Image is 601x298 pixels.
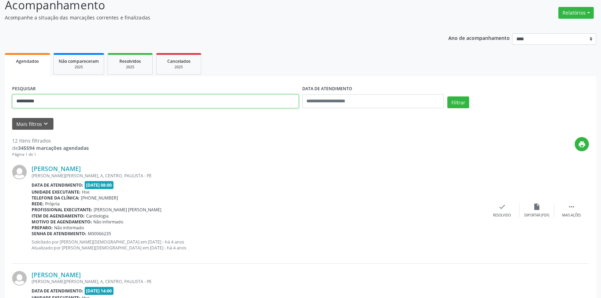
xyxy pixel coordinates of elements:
[16,58,39,64] span: Agendados
[167,58,191,64] span: Cancelados
[59,58,99,64] span: Não compareceram
[119,58,141,64] span: Resolvidos
[524,213,549,218] div: Exportar (PDF)
[32,213,85,219] b: Item de agendamento:
[32,173,485,179] div: [PERSON_NAME][PERSON_NAME], A, CENTRO, PAULISTA - PE
[12,152,89,157] div: Página 1 de 1
[161,65,196,70] div: 2025
[12,271,27,286] img: img
[32,271,81,279] a: [PERSON_NAME]
[18,145,89,151] strong: 345594 marcações agendadas
[86,213,109,219] span: Cardiologia
[85,181,114,189] span: [DATE] 08:00
[81,195,118,201] span: [PHONE_NUMBER]
[12,165,27,179] img: img
[85,287,114,295] span: [DATE] 14:00
[94,207,161,213] span: [PERSON_NAME] [PERSON_NAME]
[32,195,79,201] b: Telefone da clínica:
[12,144,89,152] div: de
[59,65,99,70] div: 2025
[113,65,147,70] div: 2025
[498,203,506,211] i: check
[12,137,89,144] div: 12 itens filtrados
[32,165,81,172] a: [PERSON_NAME]
[54,225,84,231] span: Não informado
[32,225,53,231] b: Preparo:
[5,14,419,21] p: Acompanhe a situação das marcações correntes e finalizadas
[448,33,510,42] p: Ano de acompanhamento
[45,201,60,207] span: Própria
[82,189,90,195] span: Hse
[12,118,53,130] button: Mais filtroskeyboard_arrow_down
[578,141,586,148] i: print
[32,201,44,207] b: Rede:
[32,189,81,195] b: Unidade executante:
[42,120,50,128] i: keyboard_arrow_down
[32,231,86,237] b: Senha de atendimento:
[568,203,575,211] i: 
[562,213,581,218] div: Mais ações
[32,288,83,294] b: Data de atendimento:
[32,207,92,213] b: Profissional executante:
[493,213,511,218] div: Resolvido
[12,84,36,94] label: PESQUISAR
[32,182,83,188] b: Data de atendimento:
[533,203,541,211] i: insert_drive_file
[447,96,469,108] button: Filtrar
[88,231,111,237] span: M00066235
[32,239,485,251] p: Solicitado por [PERSON_NAME][DEMOGRAPHIC_DATA] em [DATE] - há 4 anos Atualizado por [PERSON_NAME]...
[302,84,352,94] label: DATA DE ATENDIMENTO
[32,219,92,225] b: Motivo de agendamento:
[93,219,123,225] span: Não informado
[558,7,594,19] button: Relatórios
[575,137,589,151] button: print
[32,279,485,284] div: [PERSON_NAME][PERSON_NAME], A, CENTRO, PAULISTA - PE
